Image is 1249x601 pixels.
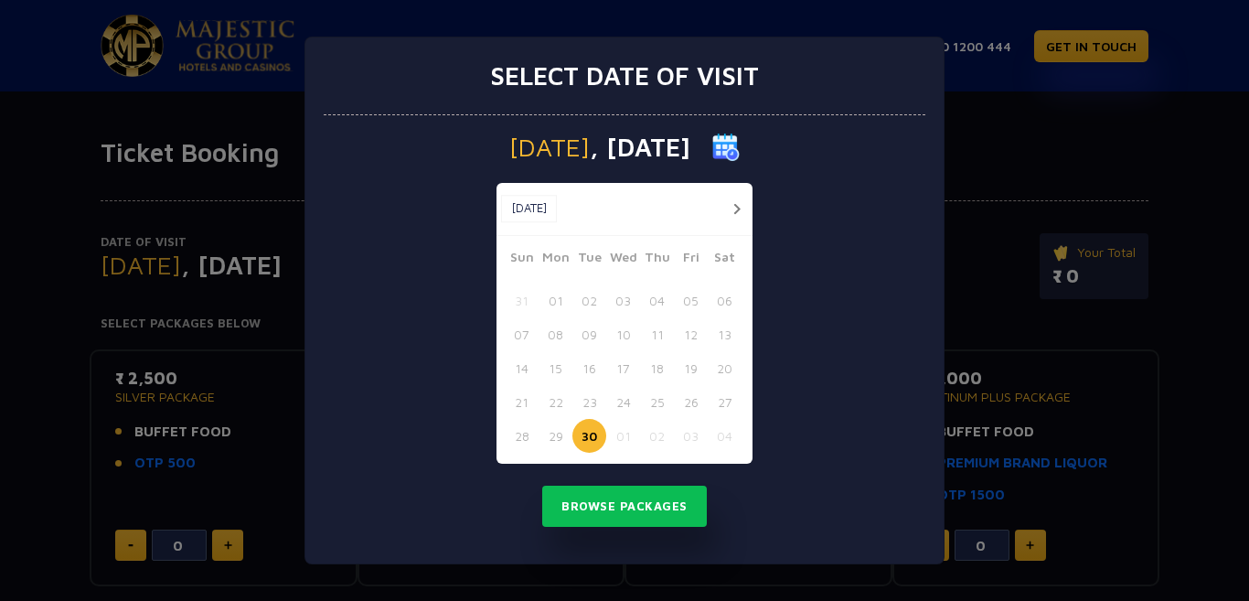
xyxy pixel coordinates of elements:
[708,419,742,453] button: 04
[640,351,674,385] button: 18
[572,317,606,351] button: 09
[539,284,572,317] button: 01
[490,60,759,91] h3: Select date of visit
[572,284,606,317] button: 02
[708,284,742,317] button: 06
[505,284,539,317] button: 31
[708,317,742,351] button: 13
[606,351,640,385] button: 17
[505,351,539,385] button: 14
[674,385,708,419] button: 26
[542,486,707,528] button: Browse Packages
[539,351,572,385] button: 15
[712,134,740,161] img: calender icon
[674,351,708,385] button: 19
[572,419,606,453] button: 30
[572,351,606,385] button: 16
[640,419,674,453] button: 02
[640,385,674,419] button: 25
[505,419,539,453] button: 28
[674,247,708,273] span: Fri
[674,419,708,453] button: 03
[674,284,708,317] button: 05
[572,247,606,273] span: Tue
[674,317,708,351] button: 12
[505,247,539,273] span: Sun
[539,247,572,273] span: Mon
[539,419,572,453] button: 29
[606,317,640,351] button: 10
[590,134,690,160] span: , [DATE]
[606,385,640,419] button: 24
[572,385,606,419] button: 23
[606,419,640,453] button: 01
[505,385,539,419] button: 21
[640,317,674,351] button: 11
[640,247,674,273] span: Thu
[539,385,572,419] button: 22
[539,317,572,351] button: 08
[708,385,742,419] button: 27
[708,351,742,385] button: 20
[708,247,742,273] span: Sat
[505,317,539,351] button: 07
[501,195,557,222] button: [DATE]
[640,284,674,317] button: 04
[509,134,590,160] span: [DATE]
[606,284,640,317] button: 03
[606,247,640,273] span: Wed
